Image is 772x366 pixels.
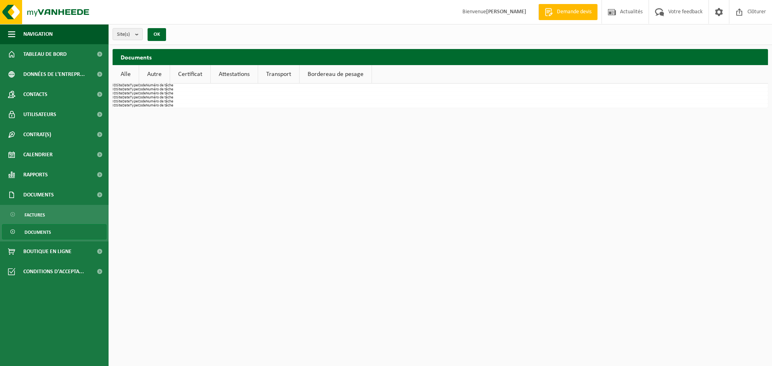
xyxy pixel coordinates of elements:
[113,104,116,108] th: ID
[23,44,67,64] span: Tableau de bord
[138,84,146,88] th: Code
[122,104,130,108] th: Date
[130,100,138,104] th: Type
[538,4,597,20] a: Demande devis
[122,96,130,100] th: Date
[116,96,122,100] th: Site
[23,125,51,145] span: Contrat(s)
[113,49,768,65] h2: Documents
[138,96,146,100] th: Code
[2,224,107,239] a: Documents
[486,9,526,15] strong: [PERSON_NAME]
[138,88,146,92] th: Code
[116,100,122,104] th: Site
[23,262,84,282] span: Conditions d'accepta...
[23,84,47,104] span: Contacts
[139,65,170,84] a: Autre
[113,100,116,104] th: ID
[146,88,173,92] th: Numéro de tâche
[138,104,146,108] th: Code
[300,65,372,84] a: Bordereau de pesage
[23,24,53,44] span: Navigation
[122,84,130,88] th: Date
[23,64,85,84] span: Données de l'entrepr...
[113,88,116,92] th: ID
[116,88,122,92] th: Site
[23,104,56,125] span: Utilisateurs
[148,28,166,41] button: OK
[138,100,146,104] th: Code
[116,104,122,108] th: Site
[130,96,138,100] th: Type
[113,84,116,88] th: ID
[258,65,299,84] a: Transport
[146,84,173,88] th: Numéro de tâche
[211,65,258,84] a: Attestations
[146,92,173,96] th: Numéro de tâche
[25,225,51,240] span: Documents
[113,28,143,40] button: Site(s)
[130,92,138,96] th: Type
[122,100,130,104] th: Date
[116,92,122,96] th: Site
[23,185,54,205] span: Documents
[23,241,72,262] span: Boutique en ligne
[116,84,122,88] th: Site
[146,96,173,100] th: Numéro de tâche
[113,65,139,84] a: Alle
[23,145,53,165] span: Calendrier
[113,92,116,96] th: ID
[130,104,138,108] th: Type
[146,104,173,108] th: Numéro de tâche
[146,100,173,104] th: Numéro de tâche
[138,92,146,96] th: Code
[130,84,138,88] th: Type
[122,92,130,96] th: Date
[23,165,48,185] span: Rapports
[113,96,116,100] th: ID
[555,8,593,16] span: Demande devis
[117,29,132,41] span: Site(s)
[130,88,138,92] th: Type
[170,65,210,84] a: Certificat
[25,207,45,223] span: Factures
[122,88,130,92] th: Date
[2,207,107,222] a: Factures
